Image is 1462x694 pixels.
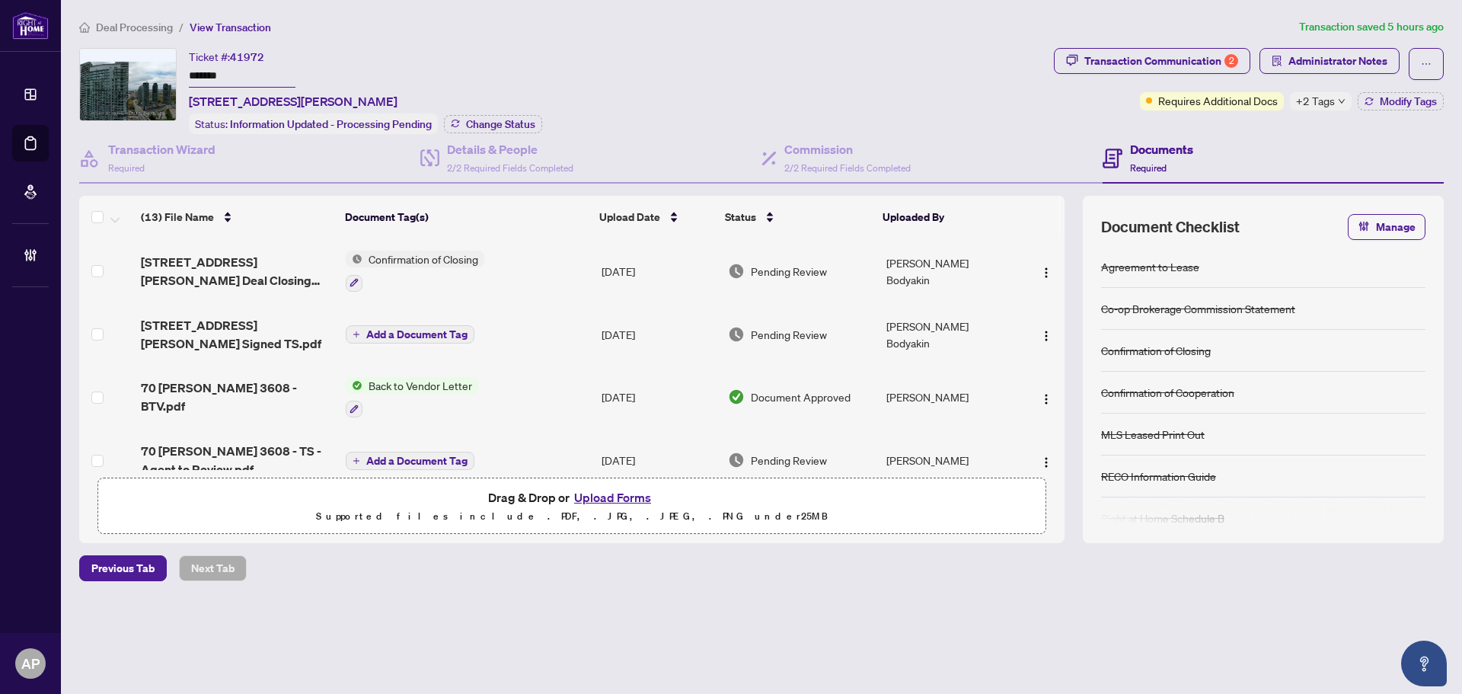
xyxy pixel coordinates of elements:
[346,450,474,470] button: Add a Document Tag
[595,304,722,365] td: [DATE]
[1101,342,1211,359] div: Confirmation of Closing
[880,238,1020,304] td: [PERSON_NAME] Bodyakin
[1084,49,1238,73] div: Transaction Communication
[593,196,719,238] th: Upload Date
[1401,641,1447,686] button: Open asap
[728,326,745,343] img: Document Status
[79,555,167,581] button: Previous Tab
[346,325,474,344] button: Add a Document Tag
[728,263,745,280] img: Document Status
[488,488,656,507] span: Drag & Drop or
[880,304,1020,365] td: [PERSON_NAME] Bodyakin
[595,238,722,304] td: [DATE]
[1299,18,1444,36] article: Transaction saved 5 hours ago
[141,209,214,225] span: (13) File Name
[346,251,484,292] button: Status IconConfirmation of Closing
[1101,216,1240,238] span: Document Checklist
[751,452,827,469] span: Pending Review
[366,329,468,340] span: Add a Document Tag
[1130,140,1193,158] h4: Documents
[447,140,573,158] h4: Details & People
[12,11,49,40] img: logo
[1034,385,1058,409] button: Logo
[1358,92,1444,110] button: Modify Tags
[1158,92,1278,109] span: Requires Additional Docs
[728,389,745,405] img: Document Status
[230,50,264,64] span: 41972
[189,92,397,110] span: [STREET_ADDRESS][PERSON_NAME]
[339,196,594,238] th: Document Tag(s)
[1040,456,1052,469] img: Logo
[1101,384,1234,401] div: Confirmation of Cooperation
[595,430,722,491] td: [DATE]
[98,478,1045,535] span: Drag & Drop orUpload FormsSupported files include .PDF, .JPG, .JPEG, .PNG under25MB
[725,209,756,225] span: Status
[346,251,362,267] img: Status Icon
[230,117,432,131] span: Information Updated - Processing Pending
[346,325,474,344] button: Add a Document Tag
[570,488,656,507] button: Upload Forms
[1348,214,1425,240] button: Manage
[1040,330,1052,342] img: Logo
[1101,468,1216,485] div: RECO Information Guide
[1101,426,1205,443] div: MLS Leased Print Out
[784,162,911,174] span: 2/2 Required Fields Completed
[346,377,478,418] button: Status IconBack to Vendor Letter
[1272,56,1282,66] span: solution
[353,331,360,338] span: plus
[346,377,362,394] img: Status Icon
[1296,92,1335,110] span: +2 Tags
[353,457,360,465] span: plus
[1376,215,1416,239] span: Manage
[728,452,745,469] img: Document Status
[751,389,851,405] span: Document Approved
[366,456,468,466] span: Add a Document Tag
[1130,162,1167,174] span: Required
[141,442,334,478] span: 70 [PERSON_NAME] 3608 - TS - Agent to Review.pdf
[595,365,722,430] td: [DATE]
[108,140,215,158] h4: Transaction Wizard
[444,115,542,133] button: Change Status
[1034,259,1058,283] button: Logo
[346,452,474,470] button: Add a Document Tag
[880,365,1020,430] td: [PERSON_NAME]
[107,507,1036,526] p: Supported files include .PDF, .JPG, .JPEG, .PNG under 25 MB
[1040,267,1052,279] img: Logo
[719,196,876,238] th: Status
[1259,48,1400,74] button: Administrator Notes
[1101,258,1199,275] div: Agreement to Lease
[1288,49,1387,73] span: Administrator Notes
[876,196,1015,238] th: Uploaded By
[1054,48,1250,74] button: Transaction Communication2
[784,140,911,158] h4: Commission
[80,49,176,120] img: IMG-W12225047_1.jpg
[1380,96,1437,107] span: Modify Tags
[466,119,535,130] span: Change Status
[751,326,827,343] span: Pending Review
[96,21,173,34] span: Deal Processing
[447,162,573,174] span: 2/2 Required Fields Completed
[751,263,827,280] span: Pending Review
[21,653,40,674] span: AP
[1224,54,1238,68] div: 2
[141,379,334,415] span: 70 [PERSON_NAME] 3608 - BTV.pdf
[1421,59,1432,69] span: ellipsis
[1034,448,1058,472] button: Logo
[1101,300,1295,317] div: Co-op Brokerage Commission Statement
[190,21,271,34] span: View Transaction
[108,162,145,174] span: Required
[141,316,334,353] span: [STREET_ADDRESS][PERSON_NAME] Signed TS.pdf
[1338,98,1345,105] span: down
[91,556,155,580] span: Previous Tab
[880,430,1020,491] td: [PERSON_NAME]
[362,377,478,394] span: Back to Vendor Letter
[1040,393,1052,405] img: Logo
[79,22,90,33] span: home
[179,555,247,581] button: Next Tab
[1034,322,1058,347] button: Logo
[135,196,339,238] th: (13) File Name
[141,253,334,289] span: [STREET_ADDRESS][PERSON_NAME] Deal Closing Confirmation.pdf
[189,48,264,66] div: Ticket #:
[179,18,184,36] li: /
[189,114,438,134] div: Status:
